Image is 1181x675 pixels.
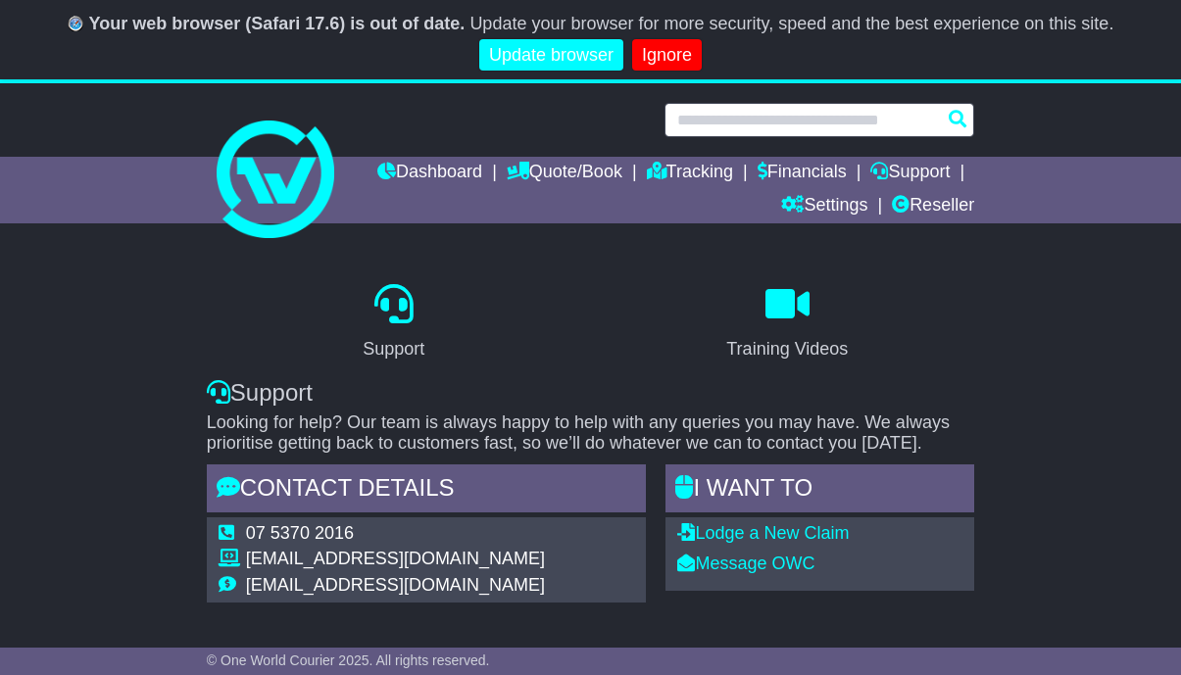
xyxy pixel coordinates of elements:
a: Financials [758,157,847,190]
a: Ignore [632,39,702,72]
a: Quote/Book [507,157,622,190]
span: Update your browser for more security, speed and the best experience on this site. [469,14,1113,33]
a: Support [870,157,950,190]
a: Reseller [892,190,974,223]
a: Support [350,277,437,369]
a: Lodge a New Claim [677,523,849,543]
div: Contact Details [207,464,647,517]
a: Update browser [479,39,623,72]
a: Message OWC [677,554,814,573]
div: Support [363,336,424,362]
a: Dashboard [377,157,482,190]
td: [EMAIL_ADDRESS][DOMAIN_NAME] [246,549,545,575]
span: © One World Courier 2025. All rights reserved. [207,652,490,668]
a: Settings [781,190,867,223]
a: Training Videos [714,277,861,369]
div: Support [207,379,974,408]
a: Tracking [647,157,733,190]
div: Training Videos [726,336,848,362]
b: Your web browser (Safari 17.6) is out of date. [89,14,466,33]
td: 07 5370 2016 [246,523,545,550]
div: I WANT to [665,464,974,517]
p: Looking for help? Our team is always happy to help with any queries you may have. We always prior... [207,412,974,455]
td: [EMAIL_ADDRESS][DOMAIN_NAME] [246,575,545,597]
